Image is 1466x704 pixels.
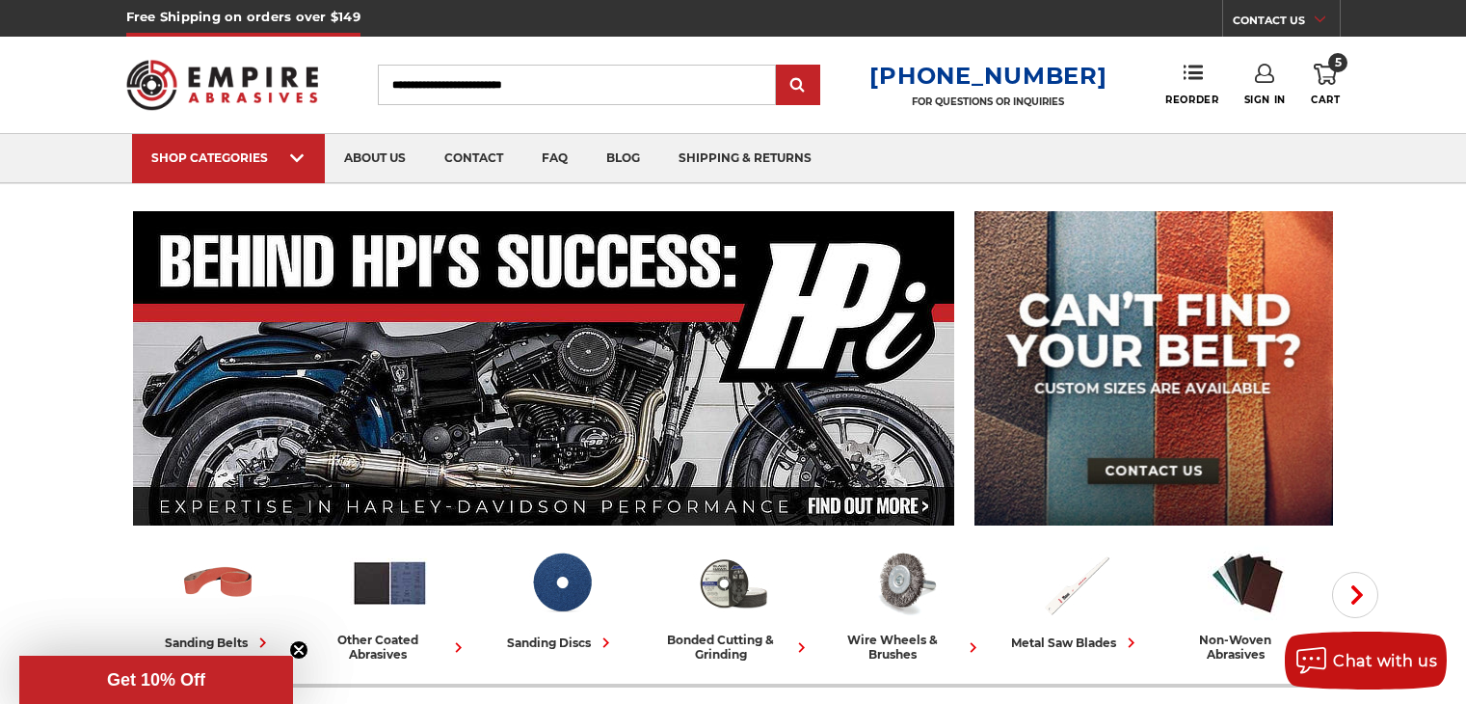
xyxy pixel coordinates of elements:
[1208,543,1288,623] img: Non-woven Abrasives
[19,656,293,704] div: Get 10% OffClose teaser
[350,543,430,623] img: Other Coated Abrasives
[1233,10,1340,37] a: CONTACT US
[869,62,1106,90] a: [PHONE_NUMBER]
[1011,633,1141,653] div: metal saw blades
[1328,53,1347,72] span: 5
[1244,94,1286,106] span: Sign In
[1170,633,1326,662] div: non-woven abrasives
[126,47,319,122] img: Empire Abrasives
[165,633,273,653] div: sanding belts
[587,134,659,183] a: blog
[522,134,587,183] a: faq
[869,95,1106,108] p: FOR QUESTIONS OR INQUIRIES
[974,211,1333,526] img: promo banner for custom belts.
[507,633,616,653] div: sanding discs
[1311,94,1340,106] span: Cart
[999,543,1155,653] a: metal saw blades
[1311,64,1340,106] a: 5 Cart
[1170,543,1326,662] a: non-woven abrasives
[1333,652,1437,670] span: Chat with us
[521,543,601,623] img: Sanding Discs
[151,150,306,165] div: SHOP CATEGORIES
[655,543,812,662] a: bonded cutting & grinding
[178,543,258,623] img: Sanding Belts
[1285,632,1447,690] button: Chat with us
[1165,94,1218,106] span: Reorder
[141,543,297,653] a: sanding belts
[827,543,983,662] a: wire wheels & brushes
[107,670,205,690] span: Get 10% Off
[1332,572,1378,618] button: Next
[325,134,425,183] a: about us
[289,640,308,660] button: Close teaser
[312,543,468,662] a: other coated abrasives
[425,134,522,183] a: contact
[133,211,955,526] img: Banner for an interview featuring Horsepower Inc who makes Harley performance upgrades featured o...
[827,633,983,662] div: wire wheels & brushes
[779,67,817,105] input: Submit
[312,633,468,662] div: other coated abrasives
[659,134,831,183] a: shipping & returns
[1036,543,1116,623] img: Metal Saw Blades
[655,633,812,662] div: bonded cutting & grinding
[693,543,773,623] img: Bonded Cutting & Grinding
[865,543,945,623] img: Wire Wheels & Brushes
[484,543,640,653] a: sanding discs
[1165,64,1218,105] a: Reorder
